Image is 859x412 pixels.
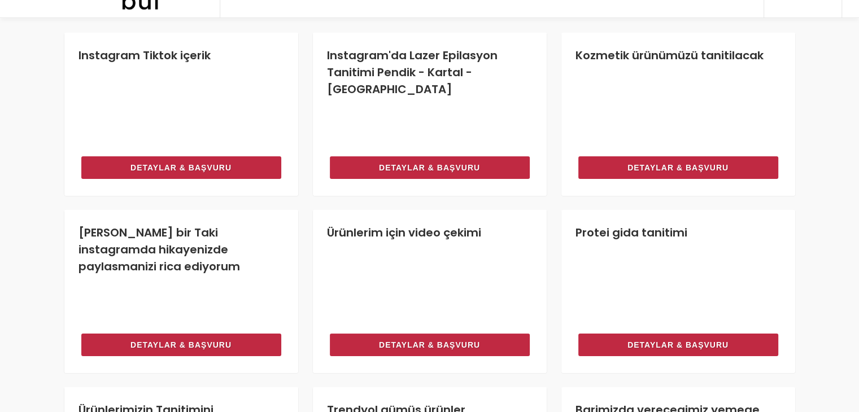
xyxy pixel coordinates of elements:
a: Instagram Tiktok içerik [79,47,211,63]
span: Detaylar & Başvuru [627,338,729,352]
span: Detaylar & Başvuru [130,161,232,174]
a: [PERSON_NAME] bir Taki instagramda hikayenizde paylasmanizi rica ediyorum [79,225,240,274]
a: Detaylar & Başvuru [578,334,778,356]
a: Kozmetik ürünümüzü tanitilacak [575,47,764,63]
a: Detaylar & Başvuru [330,334,530,356]
a: Detaylar & Başvuru [81,156,281,179]
a: Ürünlerim için video çekimi [327,225,481,240]
a: Detaylar & Başvuru [578,156,778,179]
span: Detaylar & Başvuru [379,338,480,352]
span: Detaylar & Başvuru [627,161,729,174]
a: Instagram'da Lazer Epilasyon Tanitimi Pendik - Kartal - [GEOGRAPHIC_DATA] [327,47,498,97]
a: Detaylar & Başvuru [330,156,530,179]
span: Detaylar & Başvuru [379,161,480,174]
span: Detaylar & Başvuru [130,338,232,352]
a: Detaylar & Başvuru [81,334,281,356]
a: Protei gida tanitimi [575,225,687,240]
